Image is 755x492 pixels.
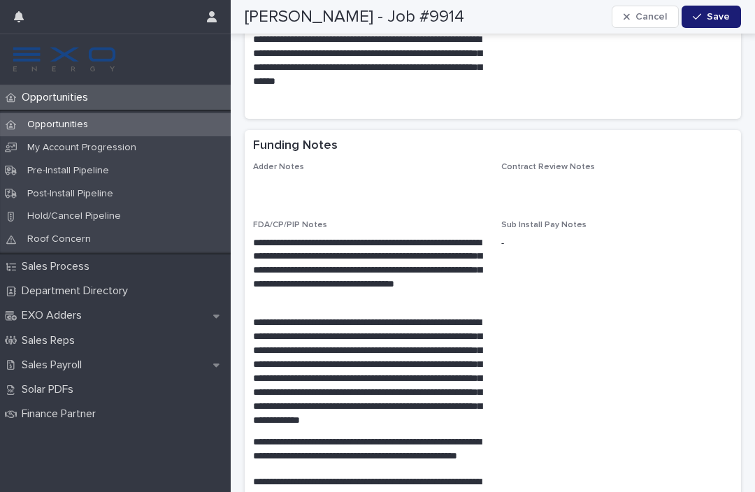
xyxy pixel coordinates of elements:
[501,236,733,251] p: -
[11,45,117,73] img: FKS5r6ZBThi8E5hshIGi
[16,383,85,396] p: Solar PDFs
[16,142,148,154] p: My Account Progression
[16,260,101,273] p: Sales Process
[16,407,107,421] p: Finance Partner
[16,284,139,298] p: Department Directory
[16,119,99,131] p: Opportunities
[253,221,327,229] span: FDA/CP/PIP Notes
[16,309,93,322] p: EXO Adders
[501,221,587,229] span: Sub Install Pay Notes
[253,163,304,171] span: Adder Notes
[16,334,86,347] p: Sales Reps
[501,163,595,171] span: Contract Review Notes
[16,359,93,372] p: Sales Payroll
[16,233,102,245] p: Roof Concern
[707,12,730,22] span: Save
[253,138,338,154] h2: Funding Notes
[682,6,741,28] button: Save
[16,91,99,104] p: Opportunities
[245,7,464,27] h2: [PERSON_NAME] - Job #9914
[612,6,679,28] button: Cancel
[16,210,132,222] p: Hold/Cancel Pipeline
[635,12,667,22] span: Cancel
[16,188,124,200] p: Post-Install Pipeline
[16,165,120,177] p: Pre-Install Pipeline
